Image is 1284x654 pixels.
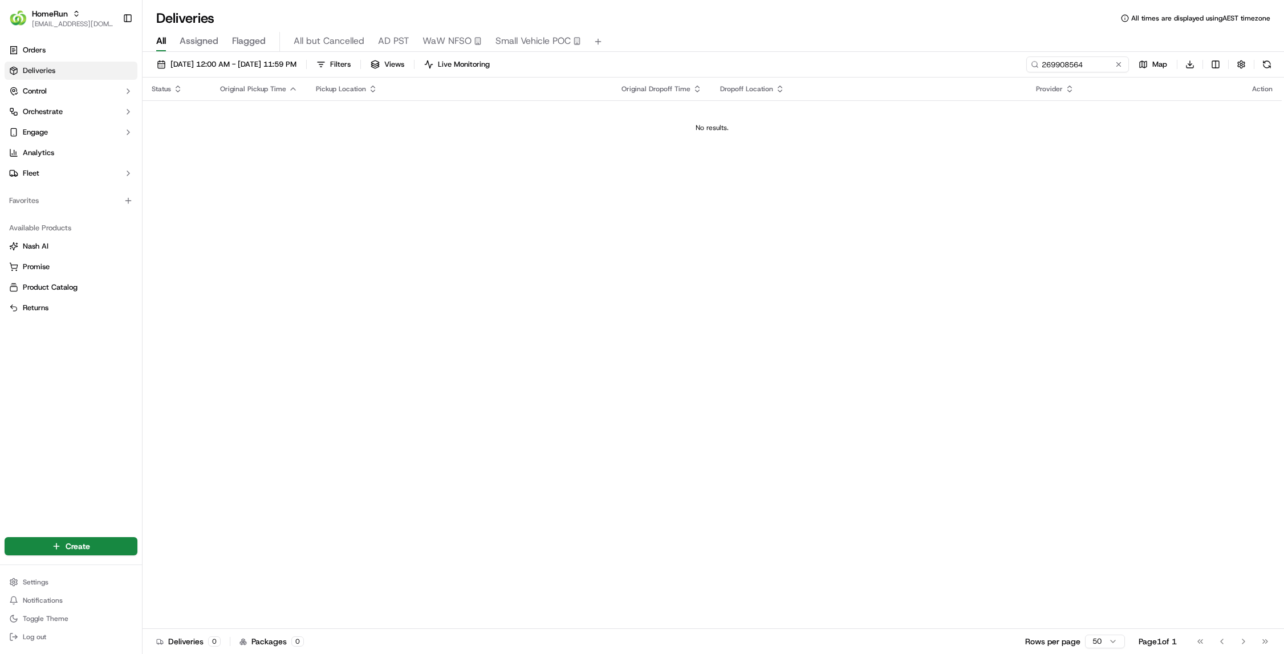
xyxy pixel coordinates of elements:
[5,192,137,210] div: Favorites
[419,56,495,72] button: Live Monitoring
[32,8,68,19] button: HomeRun
[330,59,351,70] span: Filters
[5,237,137,255] button: Nash AI
[23,614,68,623] span: Toggle Theme
[1152,59,1167,70] span: Map
[23,86,47,96] span: Control
[23,148,54,158] span: Analytics
[23,66,55,76] span: Deliveries
[23,262,50,272] span: Promise
[5,5,118,32] button: HomeRunHomeRun[EMAIL_ADDRESS][DOMAIN_NAME]
[5,103,137,121] button: Orchestrate
[5,537,137,555] button: Create
[5,611,137,627] button: Toggle Theme
[23,107,63,117] span: Orchestrate
[1139,636,1177,647] div: Page 1 of 1
[311,56,356,72] button: Filters
[232,34,266,48] span: Flagged
[5,219,137,237] div: Available Products
[5,123,137,141] button: Engage
[5,592,137,608] button: Notifications
[9,241,133,251] a: Nash AI
[9,9,27,27] img: HomeRun
[1133,56,1172,72] button: Map
[365,56,409,72] button: Views
[220,84,286,94] span: Original Pickup Time
[9,282,133,293] a: Product Catalog
[384,59,404,70] span: Views
[1036,84,1063,94] span: Provider
[1259,56,1275,72] button: Refresh
[422,34,472,48] span: WaW NFSO
[23,241,48,251] span: Nash AI
[1026,56,1129,72] input: Type to search
[156,636,221,647] div: Deliveries
[23,127,48,137] span: Engage
[1131,14,1270,23] span: All times are displayed using AEST timezone
[5,278,137,296] button: Product Catalog
[239,636,304,647] div: Packages
[5,82,137,100] button: Control
[23,282,78,293] span: Product Catalog
[5,574,137,590] button: Settings
[170,59,296,70] span: [DATE] 12:00 AM - [DATE] 11:59 PM
[32,19,113,29] button: [EMAIL_ADDRESS][DOMAIN_NAME]
[294,34,364,48] span: All but Cancelled
[156,9,214,27] h1: Deliveries
[5,629,137,645] button: Log out
[9,262,133,272] a: Promise
[147,123,1277,132] div: No results.
[23,632,46,641] span: Log out
[23,578,48,587] span: Settings
[1025,636,1080,647] p: Rows per page
[152,56,302,72] button: [DATE] 12:00 AM - [DATE] 11:59 PM
[23,45,46,55] span: Orders
[23,168,39,178] span: Fleet
[495,34,571,48] span: Small Vehicle POC
[378,34,409,48] span: AD PST
[291,636,304,647] div: 0
[156,34,166,48] span: All
[23,596,63,605] span: Notifications
[5,164,137,182] button: Fleet
[5,258,137,276] button: Promise
[5,62,137,80] a: Deliveries
[66,541,90,552] span: Create
[208,636,221,647] div: 0
[438,59,490,70] span: Live Monitoring
[720,84,773,94] span: Dropoff Location
[5,144,137,162] a: Analytics
[180,34,218,48] span: Assigned
[5,41,137,59] a: Orders
[1252,84,1273,94] div: Action
[23,303,48,313] span: Returns
[621,84,690,94] span: Original Dropoff Time
[5,299,137,317] button: Returns
[316,84,366,94] span: Pickup Location
[152,84,171,94] span: Status
[9,303,133,313] a: Returns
